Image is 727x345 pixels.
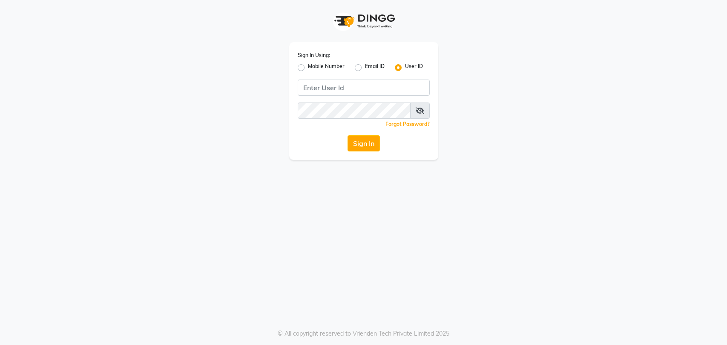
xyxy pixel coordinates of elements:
a: Forgot Password? [385,121,430,127]
label: Sign In Using: [298,51,330,59]
label: User ID [405,63,423,73]
input: Username [298,103,411,119]
input: Username [298,80,430,96]
label: Mobile Number [308,63,345,73]
button: Sign In [348,135,380,151]
img: logo1.svg [330,9,398,34]
label: Email ID [365,63,385,73]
